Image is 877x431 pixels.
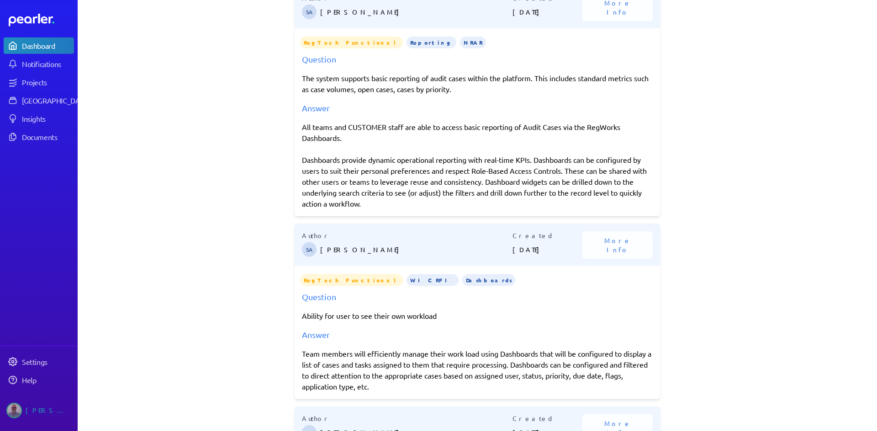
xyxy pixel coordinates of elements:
div: Settings [22,357,73,366]
a: Notifications [4,56,74,72]
div: Projects [22,78,73,87]
p: [PERSON_NAME] [320,240,512,259]
a: Projects [4,74,74,90]
p: Author [302,414,512,423]
p: [DATE] [512,3,583,21]
div: Question [302,291,653,303]
a: Dashboard [4,37,74,54]
a: Dashboard [9,14,74,26]
span: Dashboards [462,274,515,286]
p: Created [512,231,583,240]
p: Author [302,231,512,240]
div: All teams and CUSTOMER staff are able to access basic reporting of Audit Cases via the RegWorks D... [302,121,653,209]
span: RegTech Functional [300,274,403,286]
p: Ability for user to see their own workload [302,310,653,321]
p: The system supports basic reporting of audit cases within the platform. This includes standard me... [302,73,653,94]
div: Team members will efficiently manage their work load using Dashboards that will be configured to ... [302,348,653,392]
div: Answer [302,102,653,114]
div: [PERSON_NAME] [26,403,71,418]
div: Answer [302,328,653,341]
span: Reporting [407,36,456,48]
p: [DATE] [512,240,583,259]
span: RegTech Functional [300,36,403,48]
div: Notifications [22,59,73,68]
div: Question [302,53,653,65]
div: [GEOGRAPHIC_DATA] [22,96,90,105]
span: Steve Ackermann [302,5,317,19]
a: Settings [4,353,74,370]
button: More Info [582,231,653,259]
div: Dashboard [22,41,73,50]
span: WIC RFI [407,274,459,286]
img: Jason Riches [6,403,22,418]
p: Created [512,414,583,423]
a: Insights [4,110,74,127]
div: Help [22,375,73,384]
span: Steve Ackermann [302,242,317,257]
span: NRAR [460,36,486,48]
span: More Info [593,236,642,254]
a: Documents [4,129,74,145]
a: Jason Riches's photo[PERSON_NAME] [4,399,74,422]
p: [PERSON_NAME] [320,3,512,21]
a: [GEOGRAPHIC_DATA] [4,92,74,109]
div: Insights [22,114,73,123]
div: Documents [22,132,73,141]
a: Help [4,372,74,388]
